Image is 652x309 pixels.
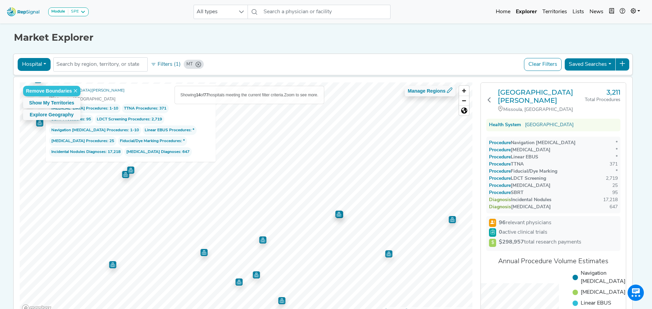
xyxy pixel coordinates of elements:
div: 95 [612,189,618,196]
div: SPE [68,9,79,15]
strong: 96 [499,220,506,226]
span: : 371 [122,104,168,113]
span: Reset zoom [459,106,469,115]
button: Explore Geography [23,110,80,120]
div: LDCT Screening [489,175,546,182]
div: MT [184,60,204,69]
div: Map marker [109,261,116,268]
div: Map marker [335,211,342,218]
button: Remove Boundaries [23,86,80,96]
div: Map marker [336,211,343,218]
span: Procedure [496,183,511,188]
a: Explorer [513,5,540,19]
div: Annual Procedure Volume Estimates [486,256,620,267]
div: Health System [489,121,521,129]
div: Navigation [MEDICAL_DATA] [489,139,576,147]
input: Search by region, territory, or state [56,60,145,69]
strong: Module [51,9,65,14]
div: SBRT [489,189,524,196]
span: Procedure [496,155,511,160]
a: Lists [570,5,587,19]
div: Map marker [278,297,285,304]
div: Total Procedures [585,96,620,103]
span: Diagnosis [496,197,511,202]
span: Zoom to see more. [284,93,319,97]
span: : 647 [124,147,192,157]
div: Map marker [34,76,41,83]
div: Missoula, [GEOGRAPHIC_DATA] [498,106,585,113]
span: : 1-10 [49,104,121,113]
div: Linear EBUS [489,154,538,161]
span: Diagnosis [496,205,511,210]
span: All types [194,5,235,19]
div: Map marker [200,249,207,256]
li: Navigation [MEDICAL_DATA] [573,269,626,286]
a: [GEOGRAPHIC_DATA][PERSON_NAME] [498,88,585,104]
span: : 95 [49,115,93,124]
a: Home [493,5,513,19]
div: MT [186,61,193,67]
span: [MEDICAL_DATA] Procedures [51,138,107,144]
strong: 0 [499,230,502,235]
div: Incidental Nodules [489,196,551,204]
span: LDCT Screening Procedures [97,116,149,123]
button: Saved Searches [564,58,615,71]
div: Map marker [449,216,456,223]
button: Intel Book [606,5,617,19]
span: Procedure [496,190,511,195]
span: : 1-10 [49,125,141,135]
span: Procedure [496,162,511,167]
a: Territories [540,5,570,19]
div: 17,218 [603,196,618,204]
input: Search a physician or facility [261,5,391,19]
div: 25 [612,182,618,189]
button: Zoom in [459,86,469,96]
span: : 17,218 [49,147,123,157]
button: Reset bearing to north [459,105,469,115]
span: Fiducial/Dye Marking Procedures [120,138,181,144]
button: Zoom out [459,96,469,105]
span: Procedure [496,176,511,181]
div: Map marker [127,166,134,173]
b: 14 [196,93,200,97]
span: TTNA Procedures [124,105,157,112]
a: News [587,5,606,19]
span: Navigation [MEDICAL_DATA] Procedures [51,127,128,134]
button: Show My Territories [23,98,80,108]
div: Map marker [36,119,43,127]
span: Incidental Nodules Diagnoses [51,149,106,155]
h3: 3,211 [585,88,620,96]
button: Manage Regions [405,86,455,96]
a: [GEOGRAPHIC_DATA] [525,121,574,129]
div: Map marker [235,278,242,286]
span: Linear EBUS Procedures [145,127,191,134]
div: Missoula, [GEOGRAPHIC_DATA] [49,95,212,102]
div: 371 [610,161,618,168]
span: [MEDICAL_DATA] Diagnoses [126,149,180,155]
span: total research payments [499,239,581,245]
h1: Market Explorer [14,32,633,43]
span: relevant physicians [499,219,551,227]
span: Showing of hospitals meeting the current filter criteria. [180,93,284,97]
div: Map marker [259,236,266,244]
button: Hospital [18,58,51,71]
span: active clinical trials [499,228,547,236]
button: Filters (1) [149,59,182,70]
span: Procedure [496,140,511,146]
button: ModuleSPE [48,7,89,16]
div: Map marker [385,250,392,257]
div: Map marker [253,271,260,278]
strong: $298,957 [499,239,524,245]
span: Procedure [496,148,511,153]
div: Fiducial/Dye Marking [489,168,557,175]
button: Clear Filters [524,58,562,71]
span: : 2,719 [94,115,164,124]
li: Linear EBUS [573,299,626,307]
span: : 25 [49,136,116,146]
div: [MEDICAL_DATA] [489,182,550,189]
div: TTNA [489,161,524,168]
span: SBRT Procedures [51,116,84,123]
